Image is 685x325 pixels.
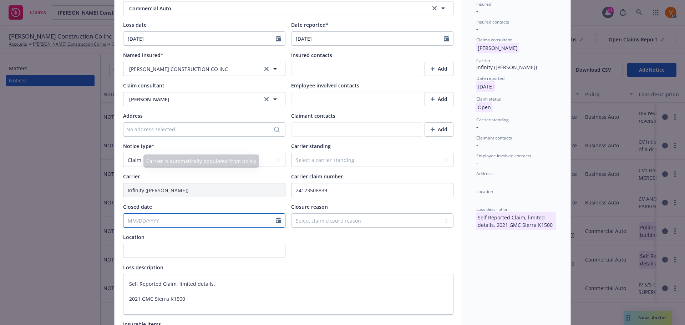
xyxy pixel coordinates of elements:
span: Notice type* [123,143,154,149]
span: - [476,25,478,32]
button: No address selected [123,122,285,137]
a: clear selection [262,65,271,73]
span: Claim consultant [123,82,164,89]
a: clear selection [262,95,271,103]
textarea: Self Reported Claim, limited details. 2021 GMC Sierra K1500 [123,274,453,315]
button: [PERSON_NAME]clear selection [123,92,285,106]
span: [PERSON_NAME] [476,45,519,51]
div: No address selected [126,126,275,133]
span: Date reported* [291,21,329,28]
span: Address [123,112,143,119]
span: Carrier standing [291,143,331,149]
svg: Calendar [276,218,281,223]
button: Add [425,62,453,76]
span: Commercial Auto [129,5,408,12]
p: [PERSON_NAME] [476,43,519,53]
input: MM/DD/YYYY [123,214,276,227]
svg: Search [274,127,280,132]
span: - [476,141,478,148]
span: Claims consultant [476,37,512,43]
span: Claimant contacts [291,112,335,119]
span: Location [476,188,493,194]
span: Date reported [476,75,504,81]
span: Claim status [476,96,501,102]
button: [PERSON_NAME] CONSTRUCTION CO INCclear selection [123,62,285,76]
div: Add [431,62,447,76]
p: Open [476,102,492,112]
span: Location [123,234,144,240]
span: Loss description [476,206,508,212]
p: Self Reported Claim, limited details. 2021 GMC Sierra K1500 [476,212,556,230]
span: Loss date [123,21,147,28]
span: Carrier [123,173,140,180]
span: Insured contacts [476,19,509,25]
div: Infinity ([PERSON_NAME]) [476,64,556,71]
span: Claimant contacts [476,135,512,141]
span: Carrier claim number [291,173,343,180]
span: Named insured* [123,52,163,59]
span: Closure reason [291,203,328,210]
span: Closed date [123,203,152,210]
svg: Calendar [276,36,281,41]
span: - [476,159,478,166]
span: - [476,177,478,184]
span: [PERSON_NAME] [129,96,257,103]
span: Address [476,171,493,177]
span: Carrier standing [476,117,509,123]
span: [DATE] [476,83,495,90]
button: Add [425,92,453,106]
button: Add [425,122,453,137]
input: MM/DD/YYYY [291,32,444,45]
span: Insured [476,1,491,7]
div: Add [431,123,447,136]
span: Loss description [123,264,163,271]
span: - [476,195,478,202]
span: [PERSON_NAME] CONSTRUCTION CO INC [129,65,228,73]
input: MM/DD/YYYY [123,32,276,45]
span: Employee involved contacts [291,82,359,89]
span: Self Reported Claim, limited details. 2021 GMC Sierra K1500 [476,214,556,221]
span: Employee involved contacts [476,153,531,159]
span: - [476,7,478,14]
div: Add [431,92,447,106]
span: - [476,123,478,130]
span: Open [476,104,492,111]
button: Commercial Autoclear selection [123,1,453,15]
span: Carrier [476,57,491,64]
a: clear selection [430,4,439,12]
p: [DATE] [476,81,495,92]
span: Insured contacts [291,52,332,59]
svg: Calendar [444,36,449,41]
